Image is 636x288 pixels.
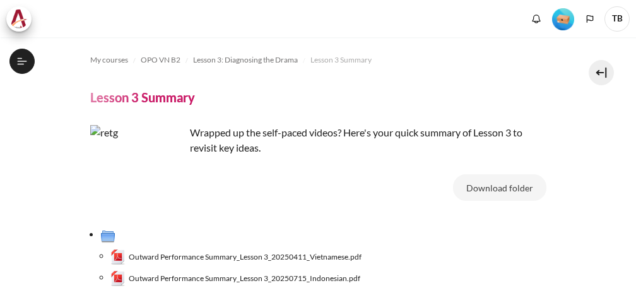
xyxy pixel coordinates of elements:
[141,52,180,68] a: OPO VN B2
[90,125,185,220] img: retg
[310,52,372,68] a: Lesson 3 Summary
[110,271,126,286] img: Outward Performance Summary_Lesson 3_20250715_Indonesian.pdf
[193,52,298,68] a: Lesson 3: Diagnosing the Drama
[90,52,128,68] a: My courses
[552,8,574,30] img: Level #1
[110,249,362,265] a: Outward Performance Summary_Lesson 3_20250411_Vietnamese.pdfOutward Performance Summary_Lesson 3_...
[10,9,28,28] img: Architeck
[129,273,360,284] span: Outward Performance Summary_Lesson 3_20250715_Indonesian.pdf
[90,50,546,70] nav: Navigation bar
[90,54,128,66] span: My courses
[547,7,579,30] a: Level #1
[527,9,546,28] div: Show notification window with no new notifications
[110,249,126,265] img: Outward Performance Summary_Lesson 3_20250411_Vietnamese.pdf
[90,125,532,155] p: Wrapped up the self-paced videos? Here's your quick summary of Lesson 3 to revisit key ideas.
[310,54,372,66] span: Lesson 3 Summary
[141,54,180,66] span: OPO VN B2
[552,7,574,30] div: Level #1
[90,89,195,105] h4: Lesson 3 Summary
[580,9,599,28] button: Languages
[110,271,361,286] a: Outward Performance Summary_Lesson 3_20250715_Indonesian.pdfOutward Performance Summary_Lesson 3_...
[6,6,38,32] a: Architeck Architeck
[129,251,362,263] span: Outward Performance Summary_Lesson 3_20250411_Vietnamese.pdf
[193,54,298,66] span: Lesson 3: Diagnosing the Drama
[604,6,630,32] a: User menu
[453,174,546,201] button: Download folder
[604,6,630,32] span: TB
